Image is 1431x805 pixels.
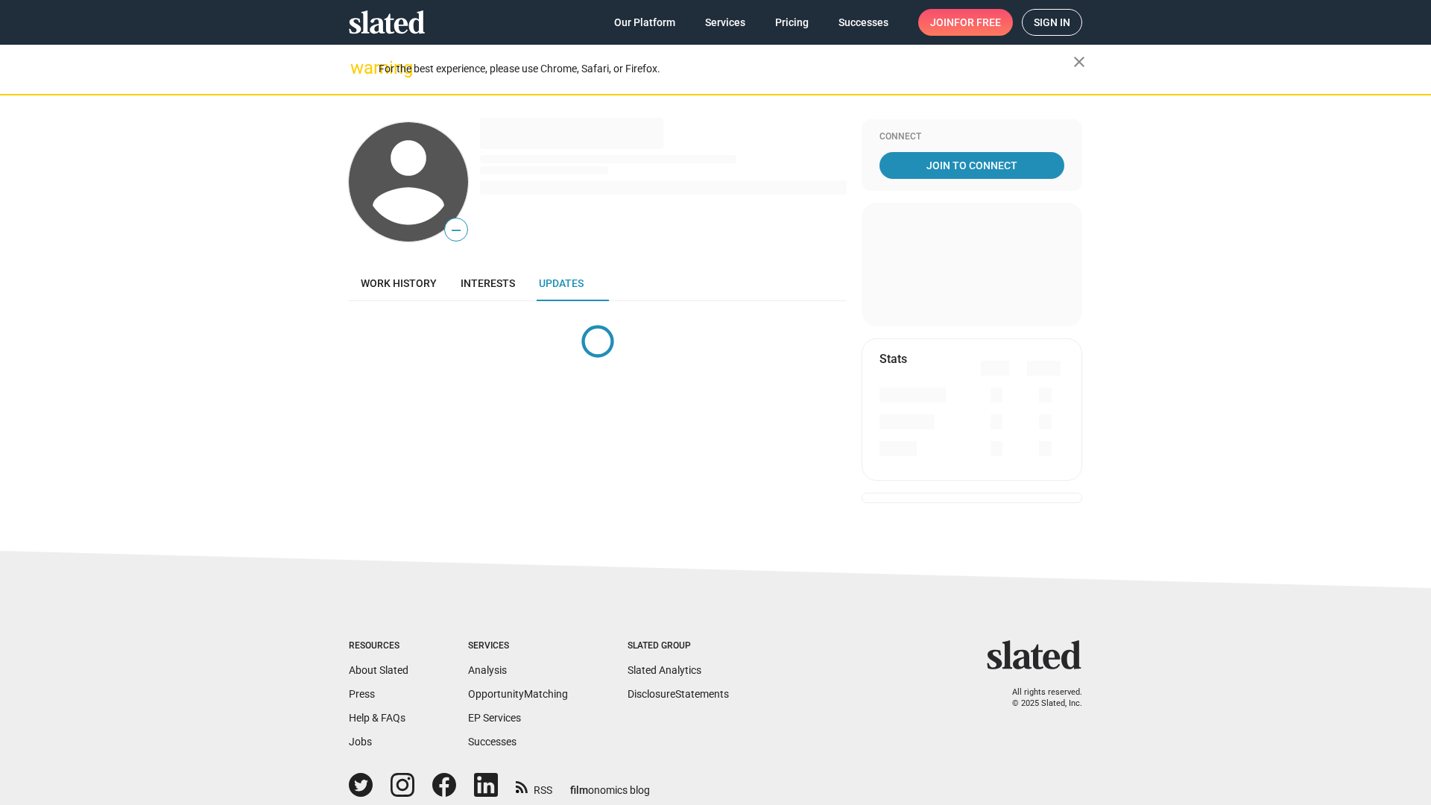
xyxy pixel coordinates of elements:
span: Pricing [775,9,809,36]
a: Slated Analytics [628,664,701,676]
span: — [445,221,467,240]
a: RSS [516,774,552,798]
div: Slated Group [628,640,729,652]
p: All rights reserved. © 2025 Slated, Inc. [996,687,1082,709]
a: Sign in [1022,9,1082,36]
span: Services [705,9,745,36]
mat-icon: close [1070,53,1088,71]
a: Work history [349,265,449,301]
a: OpportunityMatching [468,688,568,700]
span: Interests [461,277,515,289]
a: Our Platform [602,9,687,36]
span: Join [930,9,1001,36]
span: Successes [838,9,888,36]
a: Joinfor free [918,9,1013,36]
span: Join To Connect [882,152,1061,179]
div: Resources [349,640,408,652]
a: Successes [827,9,900,36]
span: film [570,784,588,796]
div: For the best experience, please use Chrome, Safari, or Firefox. [379,59,1073,79]
span: Sign in [1034,10,1070,35]
a: About Slated [349,664,408,676]
span: for free [954,9,1001,36]
div: Connect [879,131,1064,143]
div: Services [468,640,568,652]
a: Help & FAQs [349,712,405,724]
a: Join To Connect [879,152,1064,179]
a: Interests [449,265,527,301]
a: filmonomics blog [570,771,650,798]
a: Successes [468,736,517,748]
a: DisclosureStatements [628,688,729,700]
span: Updates [539,277,584,289]
span: Work history [361,277,437,289]
mat-icon: warning [350,59,368,77]
mat-card-title: Stats [879,351,907,367]
a: Press [349,688,375,700]
a: Jobs [349,736,372,748]
a: Updates [527,265,596,301]
a: Pricing [763,9,821,36]
span: Our Platform [614,9,675,36]
a: Services [693,9,757,36]
a: Analysis [468,664,507,676]
a: EP Services [468,712,521,724]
